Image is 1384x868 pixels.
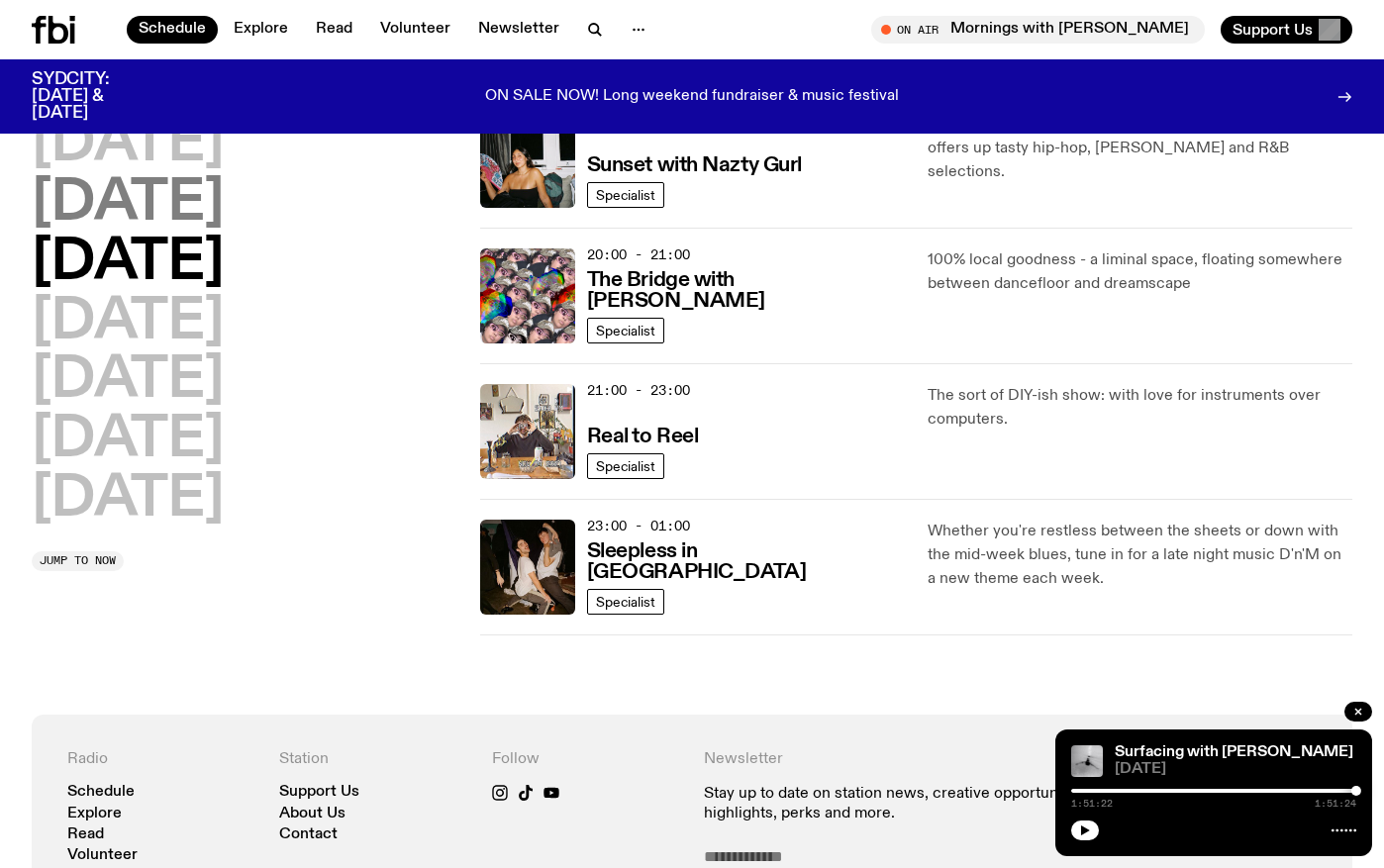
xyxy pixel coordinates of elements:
h3: The Bridge with [PERSON_NAME] [587,270,905,312]
h4: Newsletter [704,750,1105,769]
h3: Sleepless in [GEOGRAPHIC_DATA] [587,541,905,583]
button: [DATE] [32,413,224,468]
span: 23:00 - 01:00 [587,517,690,535]
button: [DATE] [32,236,224,291]
a: Specialist [587,453,664,479]
a: Specialist [587,589,664,615]
span: 1:51:22 [1071,799,1113,809]
span: Support Us [1233,21,1313,39]
span: 21:00 - 23:00 [587,381,690,400]
a: Specialist [587,318,664,343]
h4: Radio [67,750,255,769]
a: Schedule [127,16,218,44]
span: Jump to now [40,555,116,566]
a: Contact [279,827,338,842]
a: Sunset with Nazty Gurl [587,151,802,176]
span: [DATE] [1115,762,1356,777]
h3: Sunset with Nazty Gurl [587,155,802,176]
span: 20:00 - 21:00 [587,245,690,264]
span: Specialist [596,458,655,473]
span: Specialist [596,187,655,202]
a: Read [67,827,104,842]
a: Surfacing with [PERSON_NAME] [1115,744,1353,760]
button: [DATE] [32,472,224,528]
p: Whether you're restless between the sheets or down with the mid-week blues, tune in for a late ni... [928,520,1352,591]
button: Support Us [1221,16,1352,44]
p: 100% local goodness - a liminal space, floating somewhere between dancefloor and dreamscape [928,248,1352,296]
span: Specialist [596,594,655,609]
p: ON SALE NOW! Long weekend fundraiser & music festival [485,88,899,106]
p: The sort of DIY-ish show: with love for instruments over computers. [928,384,1352,432]
h3: SYDCITY: [DATE] & [DATE] [32,71,158,122]
span: 1:51:24 [1315,799,1356,809]
a: Read [304,16,364,44]
a: Real to Reel [587,423,699,447]
a: Support Us [279,785,359,800]
h4: Station [279,750,467,769]
a: Volunteer [368,16,462,44]
span: Specialist [596,323,655,338]
a: Explore [67,807,122,821]
button: On AirMornings with [PERSON_NAME] [871,16,1205,44]
a: Sleepless in [GEOGRAPHIC_DATA] [587,537,905,583]
button: [DATE] [32,353,224,409]
button: [DATE] [32,295,224,350]
p: [DOMAIN_NAME]'s resident turkish delight nazty gurl offers up tasty hip-hop, [PERSON_NAME] and R&... [928,113,1352,184]
a: Schedule [67,785,135,800]
p: Stay up to date on station news, creative opportunities, highlights, perks and more. [704,785,1105,822]
button: [DATE] [32,176,224,232]
a: Specialist [587,182,664,208]
button: [DATE] [32,117,224,172]
a: The Bridge with [PERSON_NAME] [587,266,905,312]
img: Marcus Whale is on the left, bent to his knees and arching back with a gleeful look his face He i... [480,520,575,615]
h3: Real to Reel [587,427,699,447]
a: Explore [222,16,300,44]
a: Volunteer [67,848,138,863]
h4: Follow [492,750,680,769]
img: Jasper Craig Adams holds a vintage camera to his eye, obscuring his face. He is wearing a grey ju... [480,384,575,479]
button: Jump to now [32,551,124,571]
a: Newsletter [466,16,571,44]
a: About Us [279,807,346,821]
